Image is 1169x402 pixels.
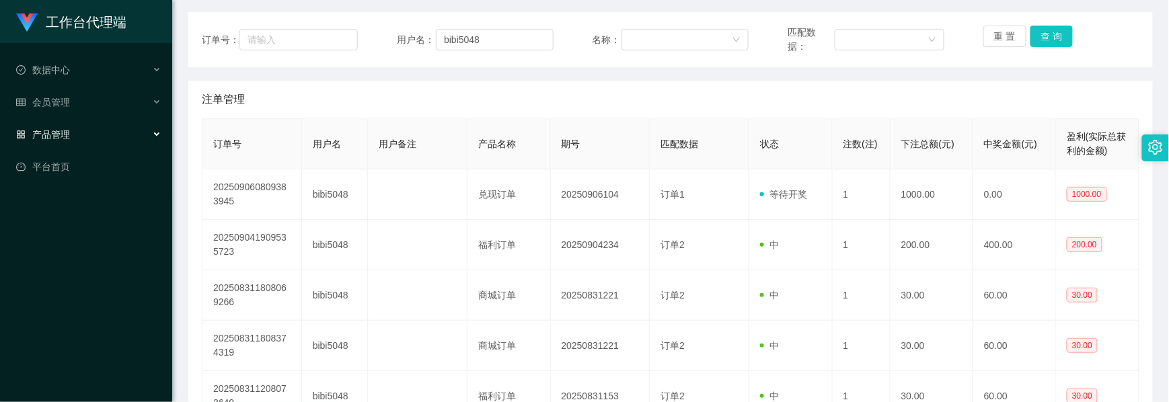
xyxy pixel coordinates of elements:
td: 0.00 [973,169,1056,220]
td: 1 [833,270,891,321]
td: 20250906104 [551,169,650,220]
span: 下注总额(元) [901,138,954,149]
td: 30.00 [891,270,973,321]
td: 400.00 [973,220,1056,270]
td: 20250904234 [551,220,650,270]
span: 中 [760,239,779,250]
a: 图标: dashboard平台首页 [16,153,161,180]
h1: 工作台代理端 [46,1,126,44]
span: 注数(注) [843,138,878,149]
td: 商城订单 [467,321,550,371]
span: 用户名 [313,138,341,149]
td: 202508311808374319 [202,321,302,371]
span: 产品名称 [478,138,516,149]
span: 盈利(实际总获利的金额) [1067,131,1127,156]
td: bibi5048 [302,169,369,220]
span: 中 [760,391,779,401]
span: 中 [760,340,779,351]
span: 注单管理 [202,91,245,108]
span: 用户名： [397,33,436,47]
td: bibi5048 [302,220,369,270]
input: 请输入 [436,29,554,50]
i: 图标: check-circle-o [16,65,26,75]
span: 名称： [593,33,621,47]
td: 60.00 [973,321,1056,371]
td: 1000.00 [891,169,973,220]
span: 订单2 [661,290,685,300]
span: 产品管理 [16,129,70,140]
span: 中奖金额(元) [984,138,1037,149]
i: 图标: setting [1148,140,1163,155]
span: 数据中心 [16,65,70,75]
span: 匹配数据 [661,138,698,149]
td: 兑现订单 [467,169,550,220]
td: 202509041909535723 [202,220,302,270]
a: 工作台代理端 [16,16,126,27]
span: 中 [760,290,779,300]
td: 30.00 [891,321,973,371]
i: 图标: table [16,97,26,107]
span: 订单号： [202,33,239,47]
span: 30.00 [1067,338,1098,353]
span: 匹配数据： [788,26,835,54]
td: bibi5048 [302,270,369,321]
td: bibi5048 [302,321,369,371]
td: 60.00 [973,270,1056,321]
span: 订单1 [661,189,685,200]
span: 状态 [760,138,779,149]
img: logo.9652507e.png [16,13,38,32]
td: 1 [833,321,891,371]
span: 订单2 [661,391,685,401]
td: 20250831221 [551,321,650,371]
td: 200.00 [891,220,973,270]
i: 图标: down [928,36,936,45]
span: 30.00 [1067,288,1098,303]
span: 订单2 [661,340,685,351]
td: 202508311808069266 [202,270,302,321]
i: 图标: appstore-o [16,130,26,139]
span: 期号 [562,138,580,149]
span: 订单号 [213,138,241,149]
td: 202509060809383945 [202,169,302,220]
button: 重 置 [983,26,1026,47]
span: 会员管理 [16,97,70,108]
td: 1 [833,169,891,220]
i: 图标: down [732,36,741,45]
td: 商城订单 [467,270,550,321]
td: 20250831221 [551,270,650,321]
button: 查 询 [1030,26,1073,47]
span: 用户备注 [379,138,416,149]
span: 等待开奖 [760,189,807,200]
span: 订单2 [661,239,685,250]
td: 1 [833,220,891,270]
input: 请输入 [239,29,358,50]
span: 1000.00 [1067,187,1106,202]
td: 福利订单 [467,220,550,270]
span: 200.00 [1067,237,1102,252]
